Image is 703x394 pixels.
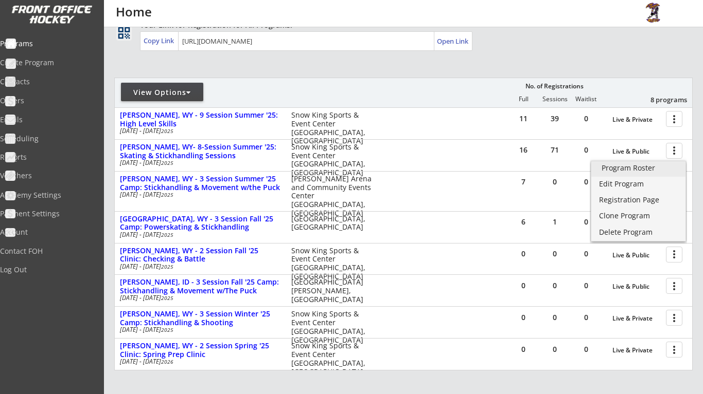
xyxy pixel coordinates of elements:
[571,218,602,226] div: 0
[120,232,277,238] div: [DATE] - [DATE]
[539,178,570,185] div: 0
[666,278,682,294] button: more_vert
[599,180,678,187] div: Edit Program
[539,218,570,226] div: 1
[571,250,602,257] div: 0
[571,146,602,154] div: 0
[666,143,682,159] button: more_vert
[508,314,539,321] div: 0
[144,36,176,45] div: Copy Link
[612,148,661,155] div: Live & Public
[291,111,372,145] div: Snow King Sports & Event Center [GEOGRAPHIC_DATA], [GEOGRAPHIC_DATA]
[522,83,586,90] div: No. of Registrations
[291,215,372,232] div: [GEOGRAPHIC_DATA], [GEOGRAPHIC_DATA]
[570,96,601,103] div: Waitlist
[291,342,372,376] div: Snow King Sports & Event Center [GEOGRAPHIC_DATA], [GEOGRAPHIC_DATA]
[539,115,570,122] div: 39
[612,315,661,322] div: Live & Private
[161,263,173,270] em: 2025
[571,178,602,185] div: 0
[599,212,678,219] div: Clone Program
[120,111,280,128] div: [PERSON_NAME], WY - 9 Session Summer '25: High Level Skills
[120,310,280,327] div: [PERSON_NAME], WY - 3 Session Winter '25 Camp: Stickhandling & Shooting
[508,115,539,122] div: 11
[161,326,173,333] em: 2025
[508,146,539,154] div: 16
[634,95,687,104] div: 8 programs
[508,282,539,289] div: 0
[120,264,277,270] div: [DATE] - [DATE]
[121,87,203,98] div: View Options
[539,96,570,103] div: Sessions
[508,178,539,185] div: 7
[291,310,372,344] div: Snow King Sports & Event Center [GEOGRAPHIC_DATA], [GEOGRAPHIC_DATA]
[161,294,173,302] em: 2025
[120,342,280,359] div: [PERSON_NAME], WY - 2 Session Spring '25 Clinic: Spring Prep Clinic
[591,177,686,193] a: Edit Program
[666,310,682,326] button: more_vert
[666,111,682,127] button: more_vert
[508,346,539,353] div: 0
[666,247,682,262] button: more_vert
[120,143,280,160] div: [PERSON_NAME], WY- 8-Session Summer '25: Skating & Stickhandling Sessions
[120,295,277,301] div: [DATE] - [DATE]
[120,359,277,365] div: [DATE] - [DATE]
[571,314,602,321] div: 0
[539,250,570,257] div: 0
[161,191,173,198] em: 2025
[591,193,686,209] a: Registration Page
[120,215,280,232] div: [GEOGRAPHIC_DATA], WY - 3 Session Fall '25 Camp: Powerskating & Stickhandling
[612,252,661,259] div: Live & Public
[666,342,682,358] button: more_vert
[120,175,280,192] div: [PERSON_NAME], WY - 3 Session Summer '25 Camp: Stickhandling & Movement w/the Puck
[571,282,602,289] div: 0
[291,143,372,177] div: Snow King Sports & Event Center [GEOGRAPHIC_DATA], [GEOGRAPHIC_DATA]
[161,231,173,238] em: 2025
[120,327,277,333] div: [DATE] - [DATE]
[161,159,173,166] em: 2025
[437,34,469,48] a: Open Link
[120,192,277,198] div: [DATE] - [DATE]
[120,247,280,264] div: [PERSON_NAME], WY - 2 Session Fall '25 Clinic: Checking & Battle
[539,282,570,289] div: 0
[539,346,570,353] div: 0
[161,358,173,365] em: 2026
[612,283,661,290] div: Live & Public
[599,196,678,203] div: Registration Page
[437,37,469,46] div: Open Link
[539,314,570,321] div: 0
[291,247,372,281] div: Snow King Sports & Event Center [GEOGRAPHIC_DATA], [GEOGRAPHIC_DATA]
[508,96,539,103] div: Full
[291,278,372,304] div: [GEOGRAPHIC_DATA] [PERSON_NAME], [GEOGRAPHIC_DATA]
[612,116,661,123] div: Live & Private
[120,160,277,166] div: [DATE] - [DATE]
[120,128,277,134] div: [DATE] - [DATE]
[291,175,372,218] div: [PERSON_NAME] Arena and Community Events Center [GEOGRAPHIC_DATA], [GEOGRAPHIC_DATA]
[116,25,132,41] button: qr_code
[571,115,602,122] div: 0
[602,164,675,172] div: Program Roster
[599,229,678,236] div: Delete Program
[508,250,539,257] div: 0
[161,127,173,135] em: 2025
[612,347,661,354] div: Live & Private
[120,278,280,295] div: [PERSON_NAME], ID - 3 Session Fall '25 Camp: Stickhandling & Movement w/The Puck
[508,218,539,226] div: 6
[571,346,602,353] div: 0
[539,146,570,154] div: 71
[591,161,686,177] a: Program Roster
